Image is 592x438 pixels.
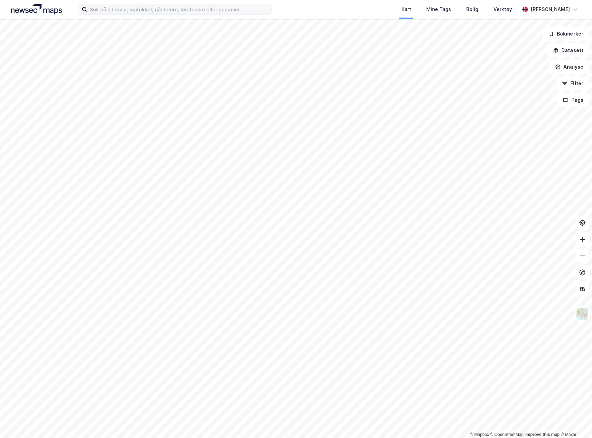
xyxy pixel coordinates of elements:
img: Z [576,307,589,320]
div: [PERSON_NAME] [531,5,570,13]
div: Kart [401,5,411,13]
button: Datasett [547,43,589,57]
div: Verktøy [493,5,512,13]
a: Mapbox [470,432,489,437]
button: Filter [556,77,589,90]
div: Mine Tags [426,5,451,13]
input: Søk på adresse, matrikkel, gårdeiere, leietakere eller personer [87,4,271,14]
button: Bokmerker [543,27,589,41]
img: logo.a4113a55bc3d86da70a041830d287a7e.svg [11,4,62,14]
a: OpenStreetMap [490,432,524,437]
button: Analyse [549,60,589,74]
iframe: Chat Widget [558,405,592,438]
div: Kontrollprogram for chat [558,405,592,438]
a: Improve this map [525,432,560,437]
button: Tags [557,93,589,107]
div: Bolig [466,5,478,13]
